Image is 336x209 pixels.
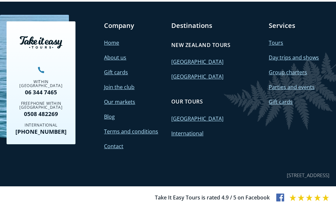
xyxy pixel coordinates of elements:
a: Services [269,21,295,30]
h4: New Zealand tours [171,41,230,49]
div: Freephone within [GEOGRAPHIC_DATA] [11,102,71,109]
a: Our markets [104,98,135,105]
a: Group charters [269,69,307,76]
div: International [11,123,71,127]
h4: Our tours [171,98,203,105]
div: [STREET_ADDRESS] [287,171,329,180]
a: New Zealand tours [171,38,230,52]
a: Our tours [171,95,203,108]
nav: Footer [7,21,329,151]
img: Take it easy tours [20,36,62,49]
a: Tours [269,39,283,46]
a: About us [104,54,126,61]
a: Destinations [171,21,212,30]
a: Contact [104,143,123,150]
a: Gift cards [269,98,293,105]
h3: Company [104,21,165,30]
img: Facebook [276,194,284,201]
div: Within [GEOGRAPHIC_DATA] [11,80,71,88]
a: Parties and events [269,83,315,91]
div: Take It Easy Tours is rated 4.9 / 5 on Facebook [155,193,270,202]
a: Gift cards [104,69,128,76]
a: International [171,130,203,137]
a: 06 344 7465 [11,89,71,95]
a: [GEOGRAPHIC_DATA] [171,115,223,122]
a: Home [104,39,119,46]
a: [GEOGRAPHIC_DATA] [171,73,223,80]
a: 0508 482269 [11,111,71,117]
a: [GEOGRAPHIC_DATA] [171,58,223,65]
a: Day trips and shows [269,54,319,61]
a: [PHONE_NUMBER] [11,129,71,134]
a: Terms and conditions [104,128,158,135]
a: Blog [104,113,115,120]
a: Join the club [104,83,135,91]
